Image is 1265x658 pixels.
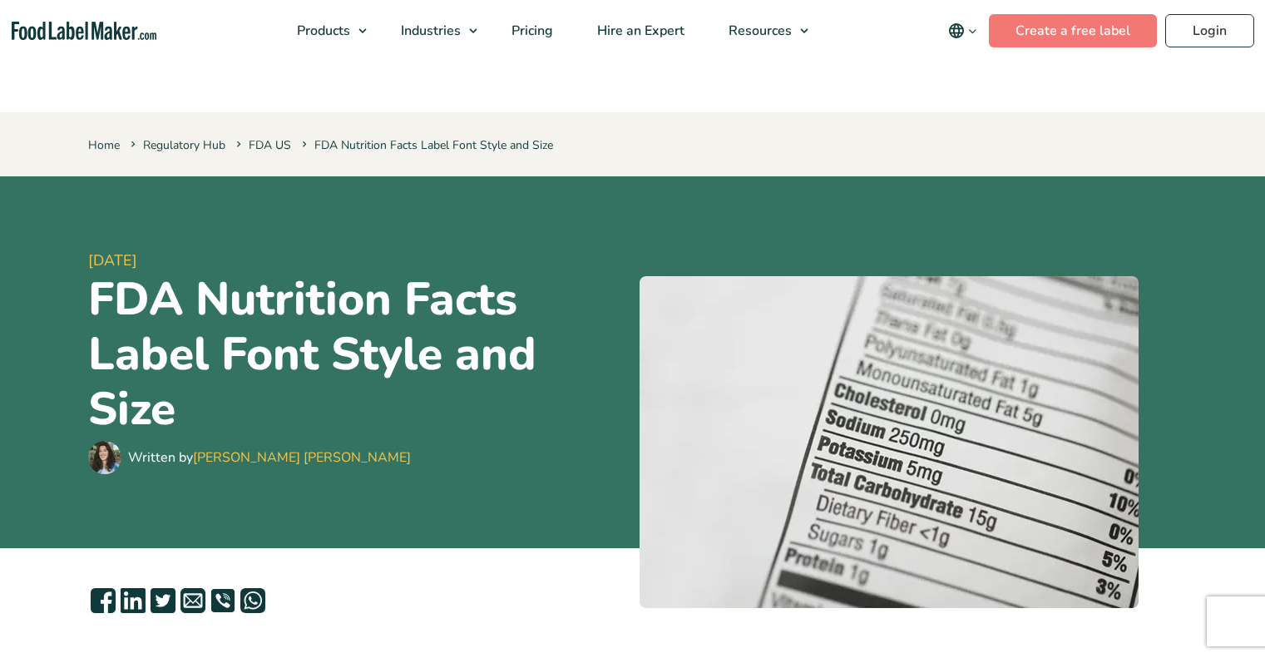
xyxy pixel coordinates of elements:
div: Written by [128,448,411,468]
a: [PERSON_NAME] [PERSON_NAME] [193,448,411,467]
span: Resources [724,22,793,40]
span: Pricing [506,22,555,40]
span: [DATE] [88,250,626,272]
a: Login [1165,14,1254,47]
span: Products [292,22,352,40]
span: Hire an Expert [592,22,686,40]
span: Industries [396,22,462,40]
a: FDA US [249,137,291,153]
img: Maria Abi Hanna - Food Label Maker [88,441,121,474]
h1: FDA Nutrition Facts Label Font Style and Size [88,272,626,437]
span: FDA Nutrition Facts Label Font Style and Size [299,137,553,153]
a: Create a free label [989,14,1157,47]
a: Regulatory Hub [143,137,225,153]
a: Home [88,137,120,153]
